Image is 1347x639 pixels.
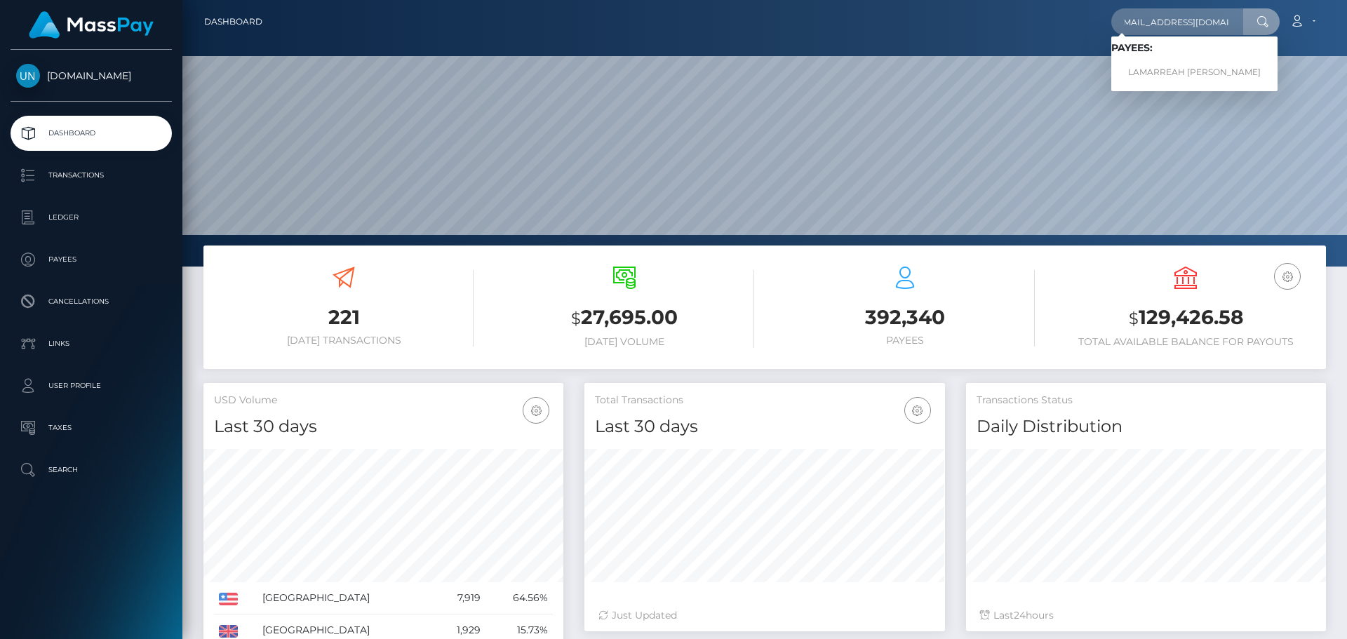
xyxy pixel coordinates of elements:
small: $ [571,309,581,328]
img: Unlockt.me [16,64,40,88]
h4: Daily Distribution [977,415,1315,439]
a: Dashboard [11,116,172,151]
h4: Last 30 days [214,415,553,439]
p: Ledger [16,207,166,228]
a: Dashboard [204,7,262,36]
p: Cancellations [16,291,166,312]
img: US.png [219,593,238,605]
a: LAMARREAH [PERSON_NAME] [1111,60,1278,86]
p: Links [16,333,166,354]
span: [DOMAIN_NAME] [11,69,172,82]
p: Dashboard [16,123,166,144]
h5: Transactions Status [977,394,1315,408]
input: Search... [1111,8,1243,35]
td: 7,919 [434,582,485,614]
span: 24 [1014,609,1026,621]
h5: USD Volume [214,394,553,408]
a: Links [11,326,172,361]
td: 64.56% [485,582,553,614]
h3: 27,695.00 [495,304,754,332]
a: Search [11,452,172,487]
div: Just Updated [598,608,930,623]
img: MassPay Logo [29,11,154,39]
h4: Last 30 days [595,415,934,439]
h5: Total Transactions [595,394,934,408]
h3: 392,340 [775,304,1035,331]
p: Transactions [16,165,166,186]
h6: [DATE] Transactions [214,335,474,347]
a: User Profile [11,368,172,403]
a: Taxes [11,410,172,445]
div: Last hours [980,608,1312,623]
p: Search [16,459,166,480]
a: Cancellations [11,284,172,319]
td: [GEOGRAPHIC_DATA] [257,582,434,614]
a: Ledger [11,200,172,235]
p: User Profile [16,375,166,396]
p: Payees [16,249,166,270]
h6: Payees: [1111,42,1278,54]
small: $ [1129,309,1139,328]
h6: [DATE] Volume [495,336,754,348]
h3: 221 [214,304,474,331]
a: Payees [11,242,172,277]
a: Transactions [11,158,172,193]
h6: Total Available Balance for Payouts [1056,336,1315,348]
h6: Payees [775,335,1035,347]
img: GB.png [219,625,238,638]
p: Taxes [16,417,166,438]
h3: 129,426.58 [1056,304,1315,332]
